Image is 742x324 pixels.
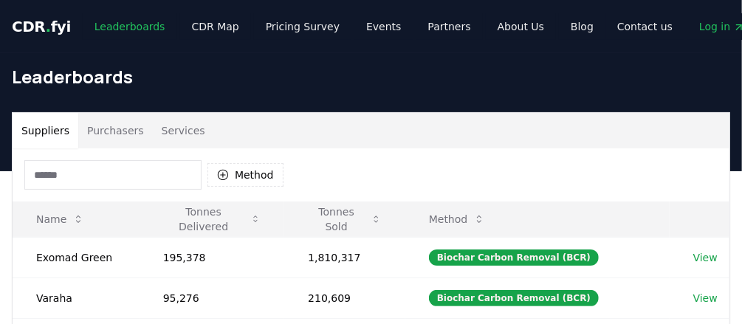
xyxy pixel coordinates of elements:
td: 210,609 [284,278,405,318]
a: Contact us [605,13,684,40]
button: Method [207,163,284,187]
td: 195,378 [140,237,285,278]
td: 95,276 [140,278,285,318]
a: View [693,291,718,306]
a: Pricing Survey [254,13,351,40]
span: CDR fyi [12,18,71,35]
button: Purchasers [78,113,153,148]
button: Services [153,113,214,148]
nav: Main [83,13,605,40]
a: Leaderboards [83,13,177,40]
a: CDR Map [180,13,251,40]
td: 1,810,317 [284,237,405,278]
a: CDR.fyi [12,16,71,37]
a: View [693,250,718,265]
h1: Leaderboards [12,65,730,89]
a: Events [354,13,413,40]
a: Partners [416,13,483,40]
div: Biochar Carbon Removal (BCR) [429,249,599,266]
td: Varaha [13,278,140,318]
a: Blog [559,13,605,40]
div: Biochar Carbon Removal (BCR) [429,290,599,306]
button: Suppliers [13,113,78,148]
button: Method [417,204,498,234]
button: Tonnes Sold [296,204,394,234]
td: Exomad Green [13,237,140,278]
a: About Us [486,13,556,40]
button: Name [24,204,96,234]
button: Tonnes Delivered [151,204,273,234]
span: . [46,18,51,35]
